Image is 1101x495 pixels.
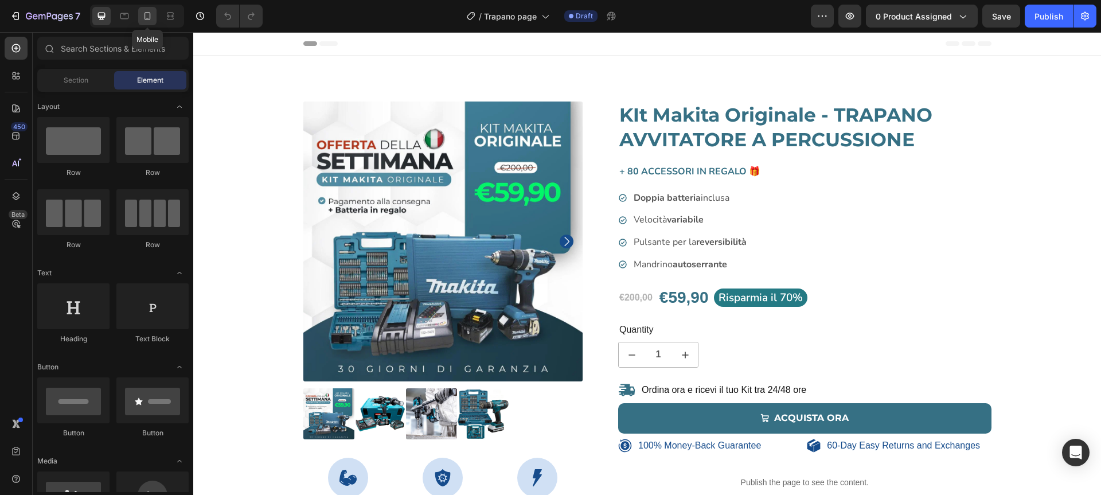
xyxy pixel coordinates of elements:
[37,37,189,60] input: Search Sections & Elements
[37,240,110,250] div: Row
[1034,10,1063,22] div: Publish
[1025,5,1073,28] button: Publish
[440,204,553,216] p: Pulsante per la
[64,75,88,85] span: Section
[75,9,80,23] p: 7
[479,10,482,22] span: /
[116,334,189,344] div: Text Block
[440,160,553,172] p: inclusa
[440,182,553,194] p: Velocità
[425,291,798,305] div: Quantity
[448,352,613,364] p: Ordina ora e ricevi il tuo Kit tra 24/48 ore
[37,268,52,278] span: Text
[37,167,110,178] div: Row
[521,256,614,275] pre: Risparmia il 70%
[37,362,58,372] span: Button
[37,102,60,112] span: Layout
[116,167,189,178] div: Row
[576,11,593,21] span: Draft
[440,227,553,239] p: Mandrino
[484,10,537,22] span: Trapano page
[9,210,28,219] div: Beta
[425,445,798,457] p: Publish the page to see the content.
[451,310,479,335] input: quantity
[866,5,978,28] button: 0 product assigned
[137,75,163,85] span: Element
[425,69,798,121] h1: KIt Makita Originale - TRAPANO AVVITATORE A PERCUSSIONE
[445,408,568,420] p: 100% Money-Back Guarantee
[425,310,451,335] button: decrement
[193,32,1101,495] iframe: Design area
[116,428,189,438] div: Button
[37,334,110,344] div: Heading
[366,202,380,216] button: Carousel Next Arrow
[982,5,1020,28] button: Save
[37,428,110,438] div: Button
[992,11,1011,21] span: Save
[581,378,655,395] div: ACQUISTA ORA
[170,98,189,116] span: Toggle open
[11,122,28,131] div: 450
[634,408,787,420] p: 60-Day Easy Returns and Exchanges
[465,254,517,277] div: €59,90
[216,5,263,28] div: Undo/Redo
[425,371,798,402] button: ACQUISTA ORA
[5,5,85,28] button: 7
[170,358,189,376] span: Toggle open
[170,452,189,470] span: Toggle open
[479,226,534,239] strong: autoserrante
[426,131,797,148] p: + 80 ACCESSORI IN REGALO 🎁
[37,456,57,466] span: Media
[503,204,553,216] strong: reversibilità
[876,10,952,22] span: 0 product assigned
[170,264,189,282] span: Toggle open
[116,240,189,250] div: Row
[440,159,507,172] strong: Doppia batteria
[474,181,510,194] strong: variabile
[479,310,505,335] button: increment
[1062,439,1090,466] div: Open Intercom Messenger
[425,259,460,273] div: €200,00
